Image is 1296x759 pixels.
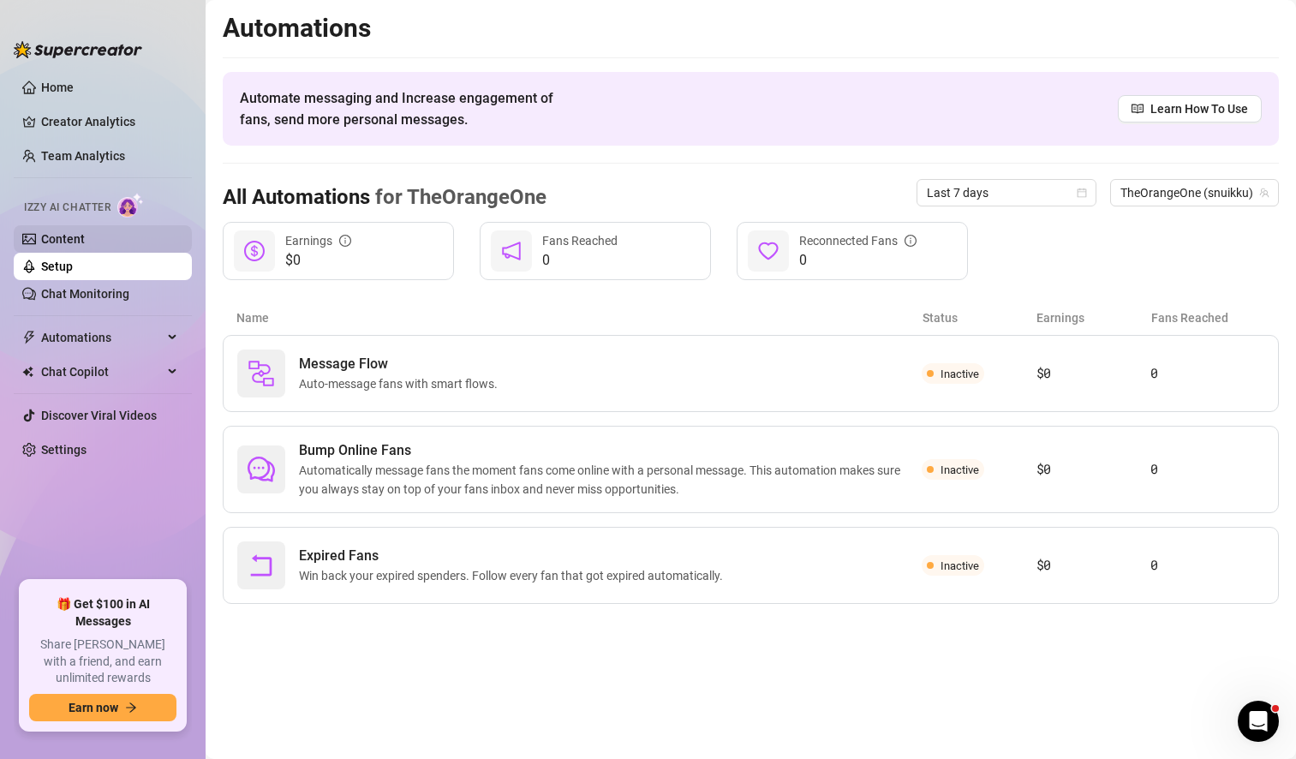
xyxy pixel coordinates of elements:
[1036,555,1150,576] article: $0
[1150,99,1248,118] span: Learn How To Use
[22,366,33,378] img: Chat Copilot
[1150,363,1264,384] article: 0
[22,331,36,344] span: thunderbolt
[1150,555,1264,576] article: 0
[41,260,73,273] a: Setup
[370,185,546,209] span: for TheOrangeOne
[248,552,275,579] span: rollback
[339,235,351,247] span: info-circle
[1151,308,1265,327] article: Fans Reached
[1118,95,1262,123] a: Learn How To Use
[299,440,922,461] span: Bump Online Fans
[41,108,178,135] a: Creator Analytics
[1259,188,1269,198] span: team
[941,559,979,572] span: Inactive
[41,149,125,163] a: Team Analytics
[501,241,522,261] span: notification
[299,354,505,374] span: Message Flow
[299,546,730,566] span: Expired Fans
[125,702,137,714] span: arrow-right
[248,360,275,387] img: svg%3e
[24,200,110,216] span: Izzy AI Chatter
[299,374,505,393] span: Auto-message fans with smart flows.
[941,368,979,380] span: Inactive
[542,250,618,271] span: 0
[41,287,129,301] a: Chat Monitoring
[927,180,1086,206] span: Last 7 days
[29,596,176,630] span: 🎁 Get $100 in AI Messages
[240,87,570,130] span: Automate messaging and Increase engagement of fans, send more personal messages.
[41,409,157,422] a: Discover Viral Videos
[799,250,917,271] span: 0
[923,308,1036,327] article: Status
[1036,459,1150,480] article: $0
[14,41,142,58] img: logo-BBDzfeDw.svg
[1132,103,1144,115] span: read
[1036,308,1150,327] article: Earnings
[29,694,176,721] button: Earn nowarrow-right
[299,461,922,499] span: Automatically message fans the moment fans come online with a personal message. This automation m...
[905,235,917,247] span: info-circle
[285,231,351,250] div: Earnings
[41,81,74,94] a: Home
[69,701,118,714] span: Earn now
[29,636,176,687] span: Share [PERSON_NAME] with a friend, and earn unlimited rewards
[1238,701,1279,742] iframe: Intercom live chat
[41,232,85,246] a: Content
[41,443,87,457] a: Settings
[117,193,144,218] img: AI Chatter
[299,566,730,585] span: Win back your expired spenders. Follow every fan that got expired automatically.
[41,358,163,385] span: Chat Copilot
[1077,188,1087,198] span: calendar
[223,184,546,212] h3: All Automations
[1150,459,1264,480] article: 0
[236,308,923,327] article: Name
[223,12,1279,45] h2: Automations
[542,234,618,248] span: Fans Reached
[758,241,779,261] span: heart
[41,324,163,351] span: Automations
[248,456,275,483] span: comment
[285,250,351,271] span: $0
[244,241,265,261] span: dollar
[1120,180,1269,206] span: TheOrangeOne (snuikku)
[941,463,979,476] span: Inactive
[1036,363,1150,384] article: $0
[799,231,917,250] div: Reconnected Fans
